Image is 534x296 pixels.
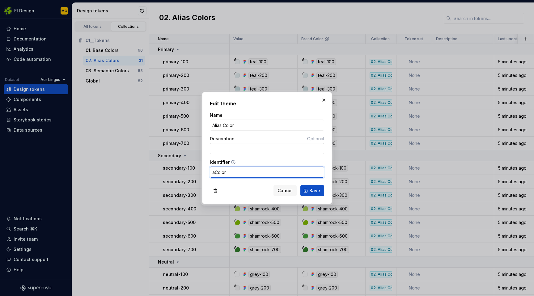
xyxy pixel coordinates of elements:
label: Description [210,136,235,142]
button: Cancel [273,185,297,196]
button: Save [300,185,324,196]
label: Name [210,112,222,118]
span: Save [309,188,320,194]
span: Optional [307,136,324,141]
label: Identifier [210,159,230,165]
span: Cancel [278,188,293,194]
input: aColor [210,167,324,178]
h2: Edit theme [210,100,324,107]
